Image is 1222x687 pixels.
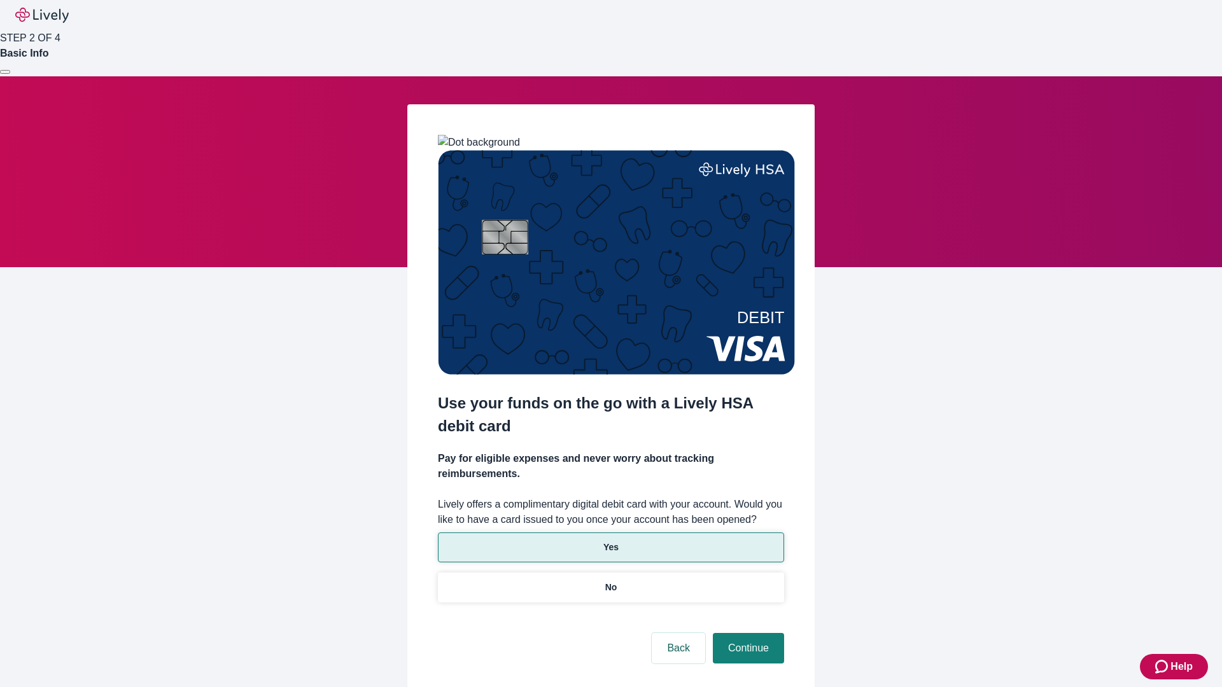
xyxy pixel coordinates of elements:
[1170,659,1193,674] span: Help
[438,451,784,482] h4: Pay for eligible expenses and never worry about tracking reimbursements.
[438,497,784,527] label: Lively offers a complimentary digital debit card with your account. Would you like to have a card...
[1140,654,1208,679] button: Zendesk support iconHelp
[438,392,784,438] h2: Use your funds on the go with a Lively HSA debit card
[603,541,619,554] p: Yes
[438,135,520,150] img: Dot background
[438,150,795,375] img: Debit card
[438,572,784,602] button: No
[605,581,617,594] p: No
[713,633,784,663] button: Continue
[1155,659,1170,674] svg: Zendesk support icon
[652,633,705,663] button: Back
[15,8,69,23] img: Lively
[438,532,784,562] button: Yes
